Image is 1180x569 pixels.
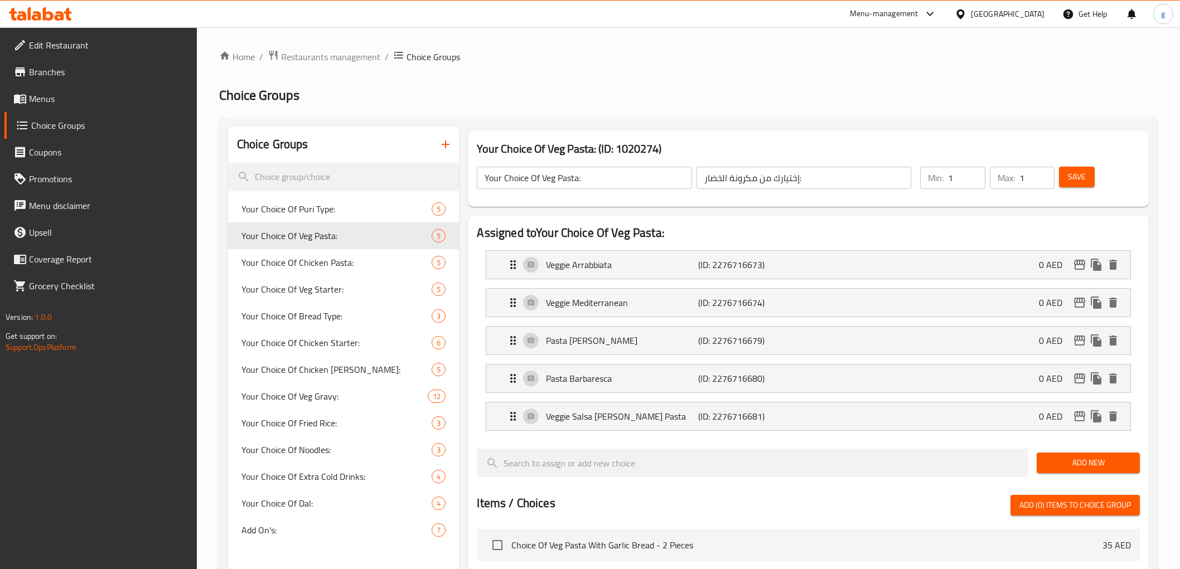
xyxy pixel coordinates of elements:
p: Min: [928,171,944,184]
div: Expand [486,327,1130,354]
span: 4 [432,498,445,509]
p: (ID: 2276716681) [698,410,800,423]
button: delete [1105,332,1121,349]
span: Your Choice Of Noodles: [241,443,432,456]
span: Add (0) items to choice group [1019,498,1131,512]
div: Choices [432,416,446,430]
span: Choice Groups [407,50,460,64]
button: Add New [1037,453,1140,473]
div: Expand [486,251,1130,279]
div: Your Choice Of Puri Type:5 [228,196,460,222]
button: Add (0) items to choice group [1010,495,1140,515]
div: Choices [432,202,446,216]
button: edit [1071,294,1088,311]
div: Your Choice Of Chicken [PERSON_NAME]:5 [228,356,460,383]
span: Your Choice Of Veg Gravy: [241,390,428,403]
span: Your Choice Of Extra Cold Drinks: [241,470,432,483]
span: Grocery Checklist [29,279,188,293]
a: Coupons [4,139,197,166]
span: Version: [6,310,33,324]
span: Your Choice Of Chicken [PERSON_NAME]: [241,363,432,376]
p: (ID: 2276716674) [698,296,800,309]
div: Choices [432,497,446,510]
span: 3 [432,311,445,322]
span: Choice Groups [31,119,188,132]
button: edit [1071,370,1088,387]
li: Expand [477,397,1139,435]
span: 6 [432,338,445,348]
span: 5 [432,364,445,375]
a: Menu disclaimer [4,192,197,219]
button: delete [1105,294,1121,311]
p: Veggie Mediterranean [546,296,698,309]
div: Choices [432,336,446,349]
span: Your Choice Of Chicken Pasta: [241,256,432,269]
div: Your Choice Of Dal:4 [228,490,460,517]
a: Branches [4,59,197,85]
div: Add On's:7 [228,517,460,543]
h2: Items / Choices [477,495,555,512]
h2: Choice Groups [237,136,308,153]
span: Menu disclaimer [29,199,188,212]
span: 5 [432,231,445,241]
p: 0 AED [1039,410,1071,423]
span: Add On's: [241,523,432,537]
li: Expand [477,359,1139,397]
li: Expand [477,322,1139,359]
button: delete [1105,370,1121,387]
li: / [385,50,389,64]
div: Your Choice Of Veg Gravy:12 [228,383,460,410]
li: Expand [477,246,1139,284]
nav: breadcrumb [219,50,1158,64]
button: duplicate [1088,408,1105,425]
div: Expand [486,364,1130,392]
p: 0 AED [1039,296,1071,309]
span: Branches [29,65,188,79]
a: Grocery Checklist [4,273,197,299]
input: search [477,449,1028,477]
span: Coupons [29,145,188,159]
span: 3 [432,418,445,429]
p: Pasta [PERSON_NAME] [546,334,698,347]
a: Choice Groups [4,112,197,139]
p: 0 AED [1039,372,1071,385]
p: Veggie Arrabbiata [546,258,698,271]
button: edit [1071,256,1088,273]
a: Support.OpsPlatform [6,340,76,354]
button: Save [1059,167,1095,187]
li: Expand [477,284,1139,322]
button: delete [1105,408,1121,425]
span: 3 [432,445,445,455]
span: Select choice [486,533,509,557]
div: Your Choice Of Veg Starter:5 [228,276,460,303]
span: Coverage Report [29,252,188,266]
div: Choices [432,229,446,242]
a: Menus [4,85,197,112]
div: Your Choice Of Fried Rice:3 [228,410,460,436]
div: Choices [428,390,446,403]
button: delete [1105,256,1121,273]
span: 12 [428,391,445,402]
div: [GEOGRAPHIC_DATA] [971,8,1044,20]
p: Veggie Salsa [PERSON_NAME] Pasta [546,410,698,423]
p: 35 AED [1102,538,1131,552]
span: Your Choice Of Puri Type: [241,202,432,216]
span: 5 [432,257,445,268]
button: duplicate [1088,256,1105,273]
span: Upsell [29,226,188,239]
div: Expand [486,289,1130,317]
span: Your Choice Of Veg Starter: [241,283,432,296]
button: duplicate [1088,332,1105,349]
p: (ID: 2276716673) [698,258,800,271]
button: duplicate [1088,294,1105,311]
p: Pasta Barbaresca [546,372,698,385]
span: 7 [432,525,445,536]
a: Promotions [4,166,197,192]
span: Your Choice Of Bread Type: [241,309,432,323]
span: Choice Groups [219,82,299,108]
span: Add New [1046,456,1131,470]
p: (ID: 2276716680) [698,372,800,385]
div: Your Choice Of Chicken Pasta:5 [228,249,460,276]
div: Choices [432,363,446,376]
div: Choices [432,443,446,456]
